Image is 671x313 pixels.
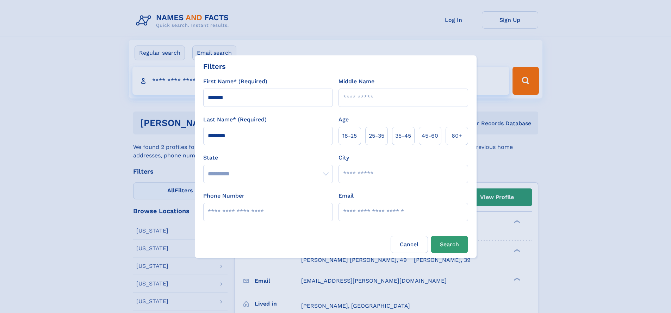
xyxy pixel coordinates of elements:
[452,132,462,140] span: 60+
[203,154,333,162] label: State
[203,61,226,72] div: Filters
[203,192,244,200] label: Phone Number
[338,192,354,200] label: Email
[391,236,428,253] label: Cancel
[203,77,267,86] label: First Name* (Required)
[395,132,411,140] span: 35‑45
[369,132,384,140] span: 25‑35
[338,77,374,86] label: Middle Name
[342,132,357,140] span: 18‑25
[338,154,349,162] label: City
[338,115,349,124] label: Age
[422,132,438,140] span: 45‑60
[431,236,468,253] button: Search
[203,115,267,124] label: Last Name* (Required)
